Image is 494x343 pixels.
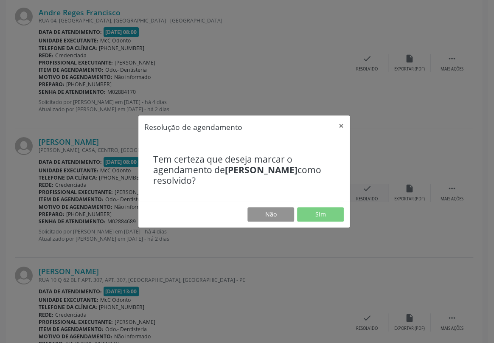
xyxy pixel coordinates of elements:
[297,207,344,222] button: Sim
[144,121,242,132] h5: Resolução de agendamento
[247,207,294,222] button: Não
[225,164,298,176] b: [PERSON_NAME]
[333,115,350,136] button: Close
[153,154,335,186] h4: Tem certeza que deseja marcar o agendamento de como resolvido?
